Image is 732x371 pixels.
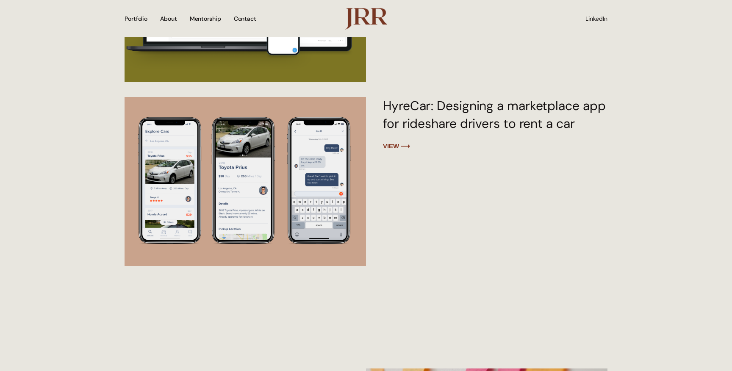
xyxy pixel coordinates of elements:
[160,4,177,33] a: About
[383,142,410,150] a: Read more about HyreCar: Designing a marketplace app for rideshare drivers to rent a car
[585,15,607,22] a: LinkedIn
[234,4,256,33] a: Contact
[190,4,221,33] a: Mentorship
[125,4,318,33] nav: Menu
[345,8,387,29] img: logo
[125,4,147,33] a: Portfolio
[383,97,605,132] a: HyreCar: Designing a marketplace app for rideshare drivers to rent a car
[125,97,366,266] a: three phones displaying the HyreCar app
[122,59,366,303] img: three phones displaying the HyreCar app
